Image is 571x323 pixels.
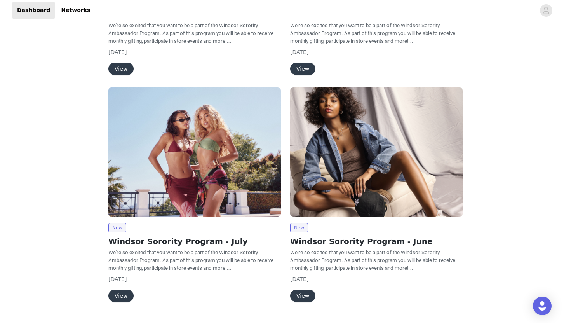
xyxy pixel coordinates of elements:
button: View [108,63,134,75]
button: View [290,63,315,75]
span: [DATE] [108,49,127,55]
a: Networks [56,2,95,19]
img: Windsor [108,87,281,217]
span: [DATE] [290,49,308,55]
a: View [290,66,315,72]
span: New [290,223,308,232]
h2: Windsor Sorority Program - July [108,236,281,247]
span: We're so excited that you want to be a part of the Windsor Sorority Ambassador Program. As part o... [290,250,455,271]
span: [DATE] [290,276,308,282]
h2: Windsor Sorority Program - June [290,236,463,247]
a: View [108,293,134,299]
span: We're so excited that you want to be a part of the Windsor Sorority Ambassador Program. As part o... [108,250,273,271]
a: View [290,293,315,299]
div: Open Intercom Messenger [533,297,552,315]
span: We're so excited that you want to be a part of the Windsor Sorority Ambassador Program. As part o... [290,23,455,44]
img: Windsor [290,87,463,217]
a: Dashboard [12,2,55,19]
button: View [108,290,134,302]
span: [DATE] [108,276,127,282]
span: New [108,223,126,232]
a: View [108,66,134,72]
button: View [290,290,315,302]
div: avatar [542,4,550,17]
span: We're so excited that you want to be a part of the Windsor Sorority Ambassador Program. As part o... [108,23,273,44]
